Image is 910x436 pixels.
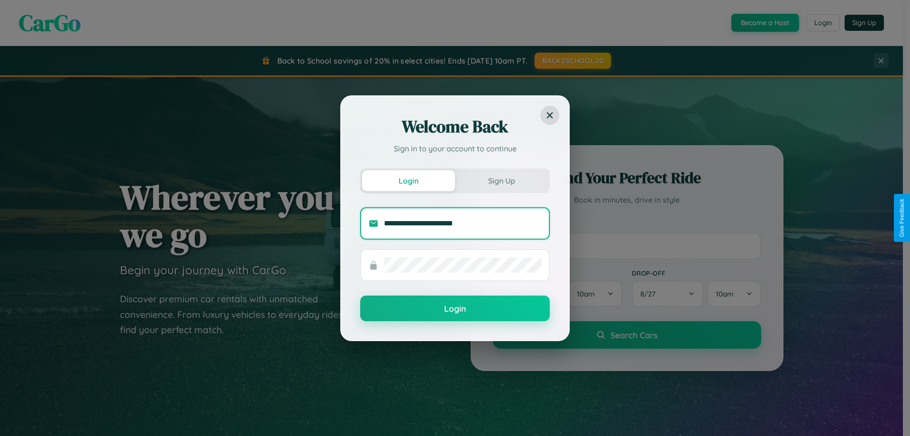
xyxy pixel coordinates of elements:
[899,199,905,237] div: Give Feedback
[360,115,550,138] h2: Welcome Back
[360,296,550,321] button: Login
[362,170,455,191] button: Login
[455,170,548,191] button: Sign Up
[360,143,550,154] p: Sign in to your account to continue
